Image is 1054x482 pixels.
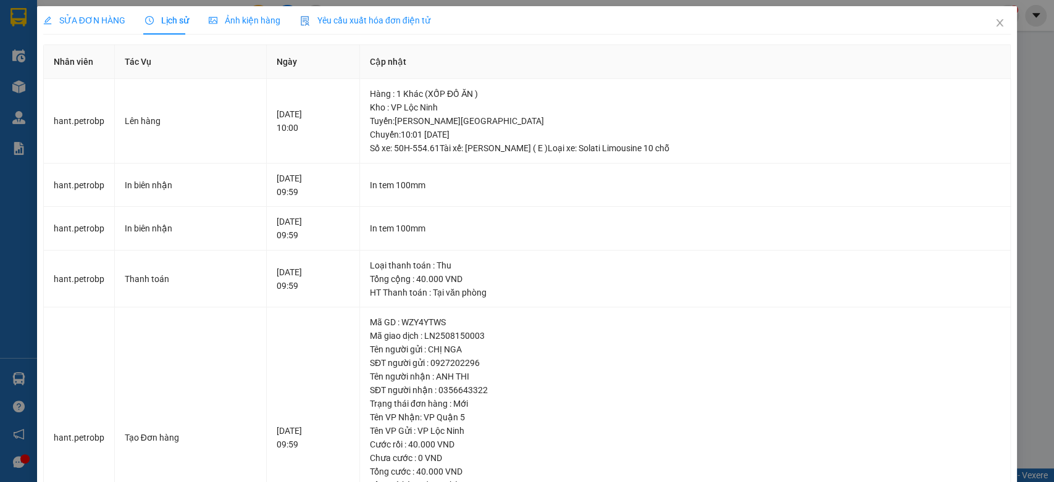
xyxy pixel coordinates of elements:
span: picture [209,16,217,25]
div: [DATE] 09:59 [277,265,349,293]
div: Chưa cước : 0 VND [370,451,1000,465]
div: Kho : VP Lộc Ninh [370,101,1000,114]
div: Thanh toán [125,272,257,286]
td: hant.petrobp [44,251,115,308]
div: In biên nhận [125,178,257,192]
div: Tên VP Gửi : VP Lộc Ninh [370,424,1000,438]
div: VP Quận 5 [10,10,88,40]
div: Loại thanh toán : Thu [370,259,1000,272]
span: Nhận: [96,12,126,25]
div: Tên VP Nhận: VP Quận 5 [370,410,1000,424]
div: SĐT người gửi : 0927202296 [370,356,1000,370]
div: SĐT người nhận : 0356643322 [370,383,1000,397]
span: close [995,18,1005,28]
span: Ảnh kiện hàng [209,15,280,25]
span: Lịch sử [145,15,189,25]
div: LỢI [10,40,88,55]
div: 70.000 [94,80,182,97]
div: Hàng : 1 Khác (XỐP ĐỒ ĂN ) [370,87,1000,101]
div: [DATE] 09:59 [277,215,349,242]
div: Tạo Đơn hàng [125,431,257,444]
div: VP Đồng Xoài [96,10,180,40]
div: In tem 100mm [370,178,1000,192]
div: [DATE] 10:00 [277,107,349,135]
td: hant.petrobp [44,207,115,251]
div: In tem 100mm [370,222,1000,235]
img: icon [300,16,310,26]
span: clock-circle [145,16,154,25]
td: hant.petrobp [44,164,115,207]
div: TÀI [96,40,180,55]
div: [DATE] 09:59 [277,424,349,451]
span: Gửi: [10,12,30,25]
div: Mã GD : WZY4YTWS [370,315,1000,329]
div: Trạng thái đơn hàng : Mới [370,397,1000,410]
th: Tác Vụ [115,45,267,79]
div: Tổng cộng : 40.000 VND [370,272,1000,286]
span: CC : [94,83,112,96]
span: edit [43,16,52,25]
div: [DATE] 09:59 [277,172,349,199]
span: Yêu cầu xuất hóa đơn điện tử [300,15,430,25]
span: SỬA ĐƠN HÀNG [43,15,125,25]
div: HT Thanh toán : Tại văn phòng [370,286,1000,299]
div: Tuyến : [PERSON_NAME][GEOGRAPHIC_DATA] Chuyến: 10:01 [DATE] Số xe: 50H-554.61 Tài xế: [PERSON_NAM... [370,114,1000,155]
div: Lên hàng [125,114,257,128]
div: In biên nhận [125,222,257,235]
th: Ngày [267,45,360,79]
th: Nhân viên [44,45,115,79]
div: Cước rồi : 40.000 VND [370,438,1000,451]
div: Tên người nhận : ANH THI [370,370,1000,383]
div: Tên người gửi : CHỊ NGA [370,343,1000,356]
td: hant.petrobp [44,79,115,164]
button: Close [982,6,1017,41]
div: Tổng cước : 40.000 VND [370,465,1000,478]
div: Mã giao dịch : LN2508150003 [370,329,1000,343]
th: Cập nhật [360,45,1011,79]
